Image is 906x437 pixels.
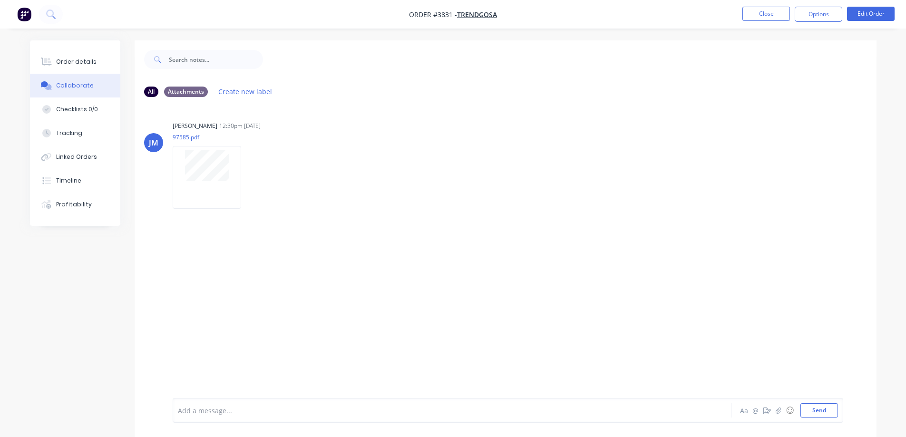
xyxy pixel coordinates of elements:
div: Attachments [164,87,208,97]
div: Order details [56,58,97,66]
button: Close [742,7,790,21]
button: Checklists 0/0 [30,97,120,121]
button: @ [750,405,761,416]
a: Trendgosa [457,10,497,19]
div: [PERSON_NAME] [173,122,217,130]
input: Search notes... [169,50,263,69]
div: Collaborate [56,81,94,90]
img: Factory [17,7,31,21]
div: 12:30pm [DATE] [219,122,261,130]
button: Edit Order [847,7,895,21]
button: Send [800,403,838,418]
button: Create new label [214,85,277,98]
button: Order details [30,50,120,74]
div: Timeline [56,176,81,185]
button: Timeline [30,169,120,193]
button: Tracking [30,121,120,145]
div: All [144,87,158,97]
div: Profitability [56,200,92,209]
div: Tracking [56,129,82,137]
button: Profitability [30,193,120,216]
div: Linked Orders [56,153,97,161]
button: Linked Orders [30,145,120,169]
div: JM [149,137,158,148]
button: Aa [739,405,750,416]
p: 97585.pdf [173,133,251,141]
div: Checklists 0/0 [56,105,98,114]
span: Order #3831 - [409,10,457,19]
button: Collaborate [30,74,120,97]
button: ☺ [784,405,796,416]
button: Options [795,7,842,22]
